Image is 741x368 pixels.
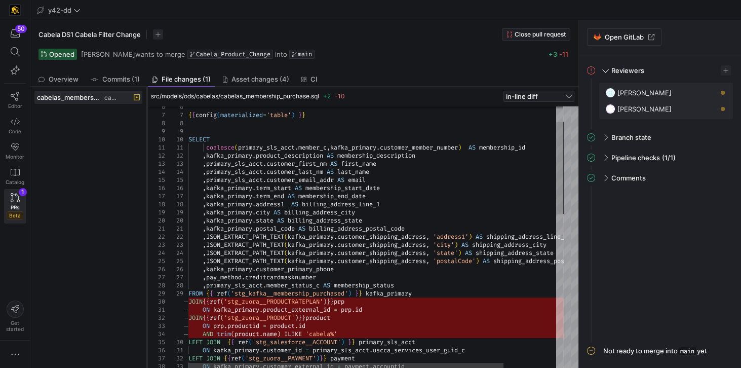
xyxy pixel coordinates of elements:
[587,343,733,360] mat-expansion-panel-header: Not ready to merge intomainyet
[6,179,24,185] span: Catalog
[4,24,26,43] button: 50
[34,91,142,104] button: cabelas_membership_purchase.sqlcabelas
[587,28,661,46] a: Open GitLab
[611,66,644,75] span: Reviewers
[48,6,71,14] span: y42-dd
[4,113,26,138] a: Code
[231,76,289,83] span: Asset changes (4)
[15,25,27,33] div: 50
[587,150,733,166] mat-expansion-panel-header: Pipeline checks(1/1)
[10,5,20,15] img: https://storage.googleapis.com/y42-prod-data-exchange/images/uAsz27BndGEK0hZWDFeOjoxA7jCwgK9jE472...
[310,76,318,83] span: CI
[38,30,141,39] span: Cabela DS1 Cabela Filter Change
[4,138,26,164] a: Monitor
[4,2,26,19] a: https://storage.googleapis.com/y42-prod-data-exchange/images/uAsz27BndGEK0hZWDFeOjoxA7jCwgK9jE472...
[587,129,733,145] mat-expansion-panel-header: Branch state
[611,154,660,162] span: Pipeline checks
[187,50,273,59] a: Cabela_Product_Change
[6,154,24,160] span: Monitor
[8,103,22,109] span: Editor
[502,28,570,41] button: Close pull request
[603,347,707,356] div: Not ready to merge into yet
[37,93,102,101] span: cabelas_membership_purchase.sql
[611,133,651,141] span: Branch state
[617,105,672,113] span: [PERSON_NAME]
[605,33,644,41] span: Open GitLab
[515,31,566,38] span: Close pull request
[289,50,315,59] a: main
[611,174,646,182] span: Comments
[11,204,19,210] span: PRs
[4,164,26,189] a: Catalog
[9,128,21,134] span: Code
[196,51,270,58] span: Cabela_Product_Change
[275,50,287,58] span: into
[81,50,185,58] span: wants to merge
[49,50,74,58] span: Opened
[549,50,557,58] span: +3
[605,88,615,98] img: https://secure.gravatar.com/avatar/93624b85cfb6a0d6831f1d6e8dbf2768734b96aa2308d2c902a4aae71f619b...
[4,189,26,224] a: PRsBeta1
[4,88,26,113] a: Editor
[587,83,733,129] div: Reviewers
[6,320,24,332] span: Get started
[162,76,211,83] span: File changes (1)
[587,62,733,79] mat-expansion-panel-header: Reviewers
[49,76,79,83] span: Overview
[81,50,135,58] span: [PERSON_NAME]
[19,188,27,196] div: 1
[587,170,733,186] mat-expansion-panel-header: Comments
[102,76,140,83] span: Commits (1)
[559,50,568,58] span: -11
[7,211,23,219] span: Beta
[104,94,118,101] span: cabelas
[678,347,697,356] span: main
[617,89,672,97] span: [PERSON_NAME]
[298,51,312,58] span: main
[4,297,26,336] button: Getstarted
[34,4,83,17] button: y42-dd
[662,154,676,162] span: (1/1)
[605,104,615,114] img: https://secure.gravatar.com/avatar/6b4265c8d3a00b0abe75aebaeeb22b389583612fcc94042bc97c5c48c00bba...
